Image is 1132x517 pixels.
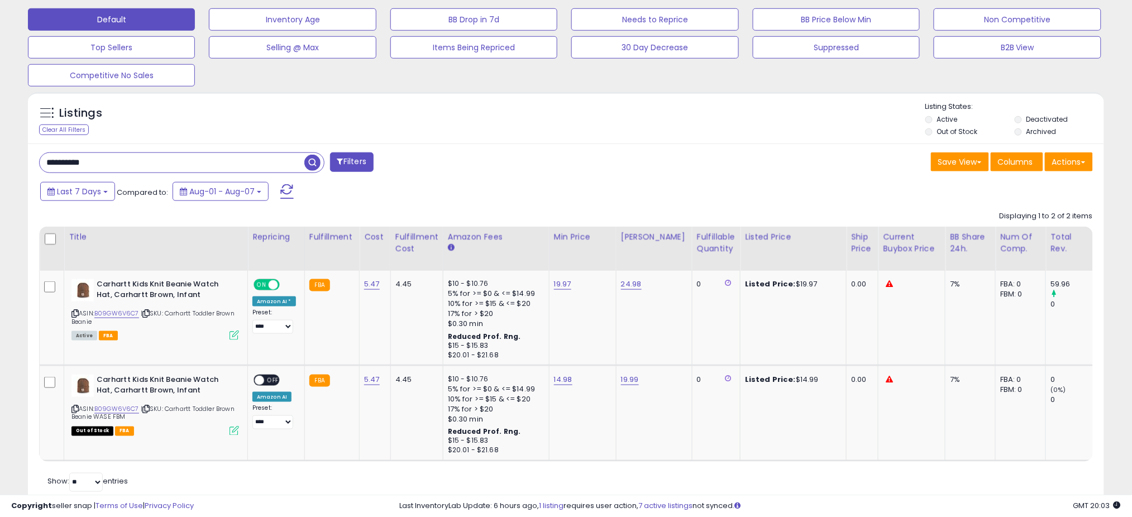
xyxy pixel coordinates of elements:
[883,231,940,255] div: Current Buybox Price
[851,375,870,385] div: 0.00
[934,36,1101,59] button: B2B View
[395,231,438,255] div: Fulfillment Cost
[934,8,1101,31] button: Non Competitive
[448,394,541,404] div: 10% for >= $15 & <= $20
[1000,231,1041,255] div: Num of Comp.
[71,375,94,397] img: 51b9wSvBO-L._SL40_.jpg
[39,125,89,135] div: Clear All Filters
[745,375,838,385] div: $14.99
[399,501,1121,511] div: Last InventoryLab Update: 6 hours ago, requires user action, not synced.
[448,341,541,351] div: $15 - $15.83
[448,404,541,414] div: 17% for > $20
[209,36,376,59] button: Selling @ Max
[95,500,143,511] a: Terms of Use
[364,279,380,290] a: 5.47
[937,114,958,124] label: Active
[189,186,255,197] span: Aug-01 - Aug-07
[448,289,541,299] div: 5% for >= $0 & <= $14.99
[448,332,521,341] b: Reduced Prof. Rng.
[1000,211,1093,222] div: Displaying 1 to 2 of 2 items
[851,279,870,289] div: 0.00
[69,231,243,243] div: Title
[1000,279,1037,289] div: FBA: 0
[697,231,735,255] div: Fulfillable Quantity
[950,231,991,255] div: BB Share 24h.
[1050,395,1096,405] div: 0
[1045,152,1093,171] button: Actions
[28,64,195,87] button: Competitive No Sales
[638,500,692,511] a: 7 active listings
[57,186,101,197] span: Last 7 Days
[252,231,300,243] div: Repricing
[330,152,374,172] button: Filters
[1026,127,1056,136] label: Archived
[448,279,541,289] div: $10 - $10.76
[554,279,571,290] a: 19.97
[115,427,134,436] span: FBA
[1050,299,1096,309] div: 0
[1050,385,1066,394] small: (0%)
[697,375,732,385] div: 0
[11,501,194,511] div: seller snap | |
[1000,385,1037,395] div: FBM: 0
[931,152,989,171] button: Save View
[1000,375,1037,385] div: FBA: 0
[539,500,563,511] a: 1 listing
[1000,289,1037,299] div: FBM: 0
[448,414,541,424] div: $0.30 min
[448,231,544,243] div: Amazon Fees
[621,374,639,385] a: 19.99
[11,500,52,511] strong: Copyright
[448,351,541,360] div: $20.01 - $21.68
[173,182,269,201] button: Aug-01 - Aug-07
[264,376,282,385] span: OFF
[390,8,557,31] button: BB Drop in 7d
[554,374,572,385] a: 14.98
[448,299,541,309] div: 10% for >= $15 & <= $20
[851,231,873,255] div: Ship Price
[1050,375,1096,385] div: 0
[252,392,292,402] div: Amazon AI
[395,375,434,385] div: 4.45
[753,36,920,59] button: Suppressed
[97,279,232,303] b: Carhartt Kids Knit Beanie Watch Hat, Carhartt Brown, Infant
[40,182,115,201] button: Last 7 Days
[950,375,987,385] div: 7%
[621,231,687,243] div: [PERSON_NAME]
[448,427,521,437] b: Reduced Prof. Rng.
[745,279,838,289] div: $19.97
[745,231,842,243] div: Listed Price
[448,243,455,253] small: Amazon Fees.
[71,427,113,436] span: All listings that are currently out of stock and unavailable for purchase on Amazon
[554,231,612,243] div: Min Price
[364,231,386,243] div: Cost
[1050,231,1091,255] div: Total Rev.
[697,279,732,289] div: 0
[117,187,168,198] span: Compared to:
[71,279,94,301] img: 51b9wSvBO-L._SL40_.jpg
[97,375,232,398] b: Carhartt Kids Knit Beanie Watch Hat, Carhartt Brown, Infant
[395,279,434,289] div: 4.45
[448,437,541,446] div: $15 - $15.83
[278,280,296,290] span: OFF
[364,374,380,385] a: 5.47
[94,404,139,414] a: B09GW6V6C7
[448,384,541,394] div: 5% for >= $0 & <= $14.99
[252,404,296,429] div: Preset:
[145,500,194,511] a: Privacy Policy
[753,8,920,31] button: BB Price Below Min
[99,331,118,341] span: FBA
[925,102,1104,112] p: Listing States:
[1073,500,1121,511] span: 2025-08-15 20:03 GMT
[621,279,642,290] a: 24.98
[991,152,1043,171] button: Columns
[448,319,541,329] div: $0.30 min
[71,279,239,339] div: ASIN:
[390,36,557,59] button: Items Being Repriced
[94,309,139,318] a: B09GW6V6C7
[255,280,269,290] span: ON
[209,8,376,31] button: Inventory Age
[448,309,541,319] div: 17% for > $20
[28,36,195,59] button: Top Sellers
[1050,279,1096,289] div: 59.96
